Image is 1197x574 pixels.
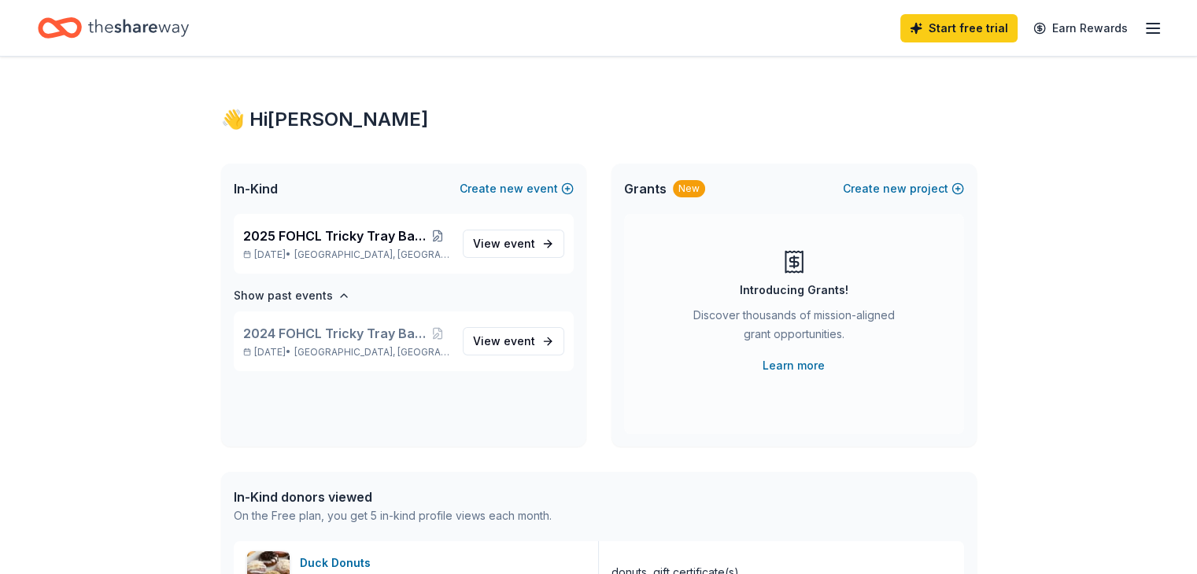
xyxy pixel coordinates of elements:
[234,286,350,305] button: Show past events
[463,327,564,355] a: View event
[500,179,523,198] span: new
[243,248,450,261] p: [DATE] •
[843,179,964,198] button: Createnewproject
[221,107,977,132] div: 👋 Hi [PERSON_NAME]
[763,356,825,375] a: Learn more
[234,179,278,198] span: In-Kind
[504,237,535,250] span: event
[243,324,426,343] span: 2024 FOHCL Tricky Tray Basket Raffle
[1024,14,1137,42] a: Earn Rewards
[740,281,848,300] div: Introducing Grants!
[300,554,377,572] div: Duck Donuts
[234,506,552,525] div: On the Free plan, you get 5 in-kind profile views each month.
[294,346,449,359] span: [GEOGRAPHIC_DATA], [GEOGRAPHIC_DATA]
[460,179,574,198] button: Createnewevent
[234,286,333,305] h4: Show past events
[624,179,667,198] span: Grants
[673,180,705,197] div: New
[473,234,535,253] span: View
[243,346,450,359] p: [DATE] •
[504,334,535,348] span: event
[463,230,564,258] a: View event
[900,14,1018,42] a: Start free trial
[883,179,907,198] span: new
[473,332,535,351] span: View
[294,248,449,261] span: [GEOGRAPHIC_DATA], [GEOGRAPHIC_DATA]
[234,488,552,506] div: In-Kind donors viewed
[687,306,901,350] div: Discover thousands of mission-aligned grant opportunities.
[38,9,189,46] a: Home
[243,226,426,245] span: 2025 FOHCL Tricky Tray Basket Raffle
